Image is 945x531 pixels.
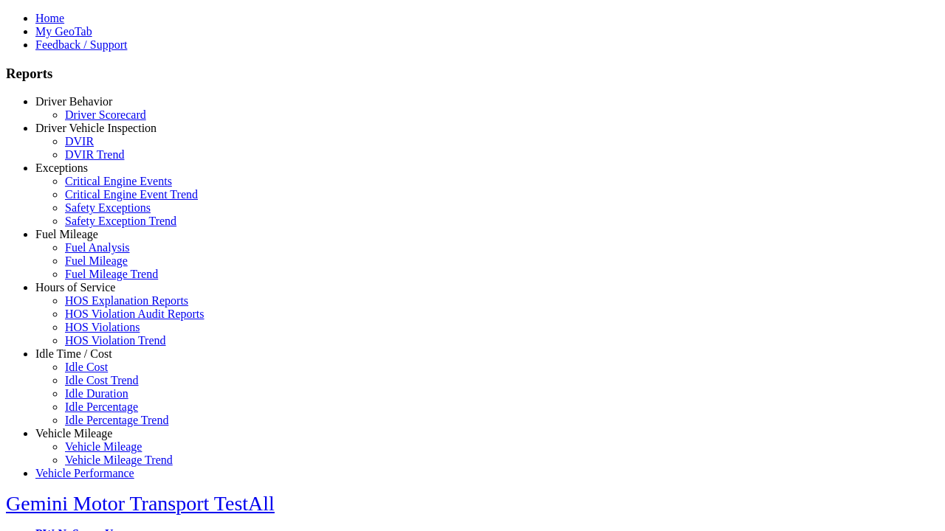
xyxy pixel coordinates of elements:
[65,361,108,373] a: Idle Cost
[35,427,112,440] a: Vehicle Mileage
[65,254,128,267] a: Fuel Mileage
[65,108,146,121] a: Driver Scorecard
[35,162,88,174] a: Exceptions
[65,215,176,227] a: Safety Exception Trend
[65,440,142,453] a: Vehicle Mileage
[65,387,128,400] a: Idle Duration
[35,12,64,24] a: Home
[65,334,166,347] a: HOS Violation Trend
[65,148,124,161] a: DVIR Trend
[65,135,94,147] a: DVIR
[65,241,130,254] a: Fuel Analysis
[35,25,92,38] a: My GeoTab
[65,414,168,426] a: Idle Percentage Trend
[65,374,139,386] a: Idle Cost Trend
[35,347,112,360] a: Idle Time / Cost
[35,281,115,294] a: Hours of Service
[35,38,127,51] a: Feedback / Support
[65,268,158,280] a: Fuel Mileage Trend
[6,66,939,82] h3: Reports
[35,95,112,108] a: Driver Behavior
[65,294,188,307] a: HOS Explanation Reports
[35,467,134,479] a: Vehicle Performance
[65,400,138,413] a: Idle Percentage
[65,308,205,320] a: HOS Violation Audit Reports
[35,122,157,134] a: Driver Vehicle Inspection
[65,188,198,201] a: Critical Engine Event Trend
[65,201,151,214] a: Safety Exceptions
[35,228,98,240] a: Fuel Mileage
[6,492,275,515] a: Gemini Motor Transport TestAll
[65,454,173,466] a: Vehicle Mileage Trend
[65,175,172,187] a: Critical Engine Events
[65,321,140,333] a: HOS Violations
